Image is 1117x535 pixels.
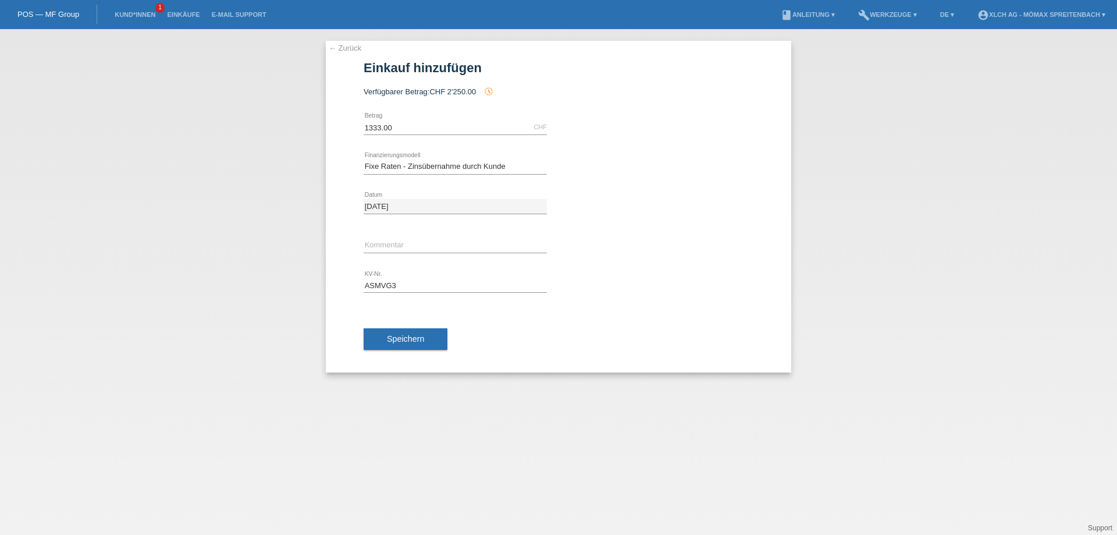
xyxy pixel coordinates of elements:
i: account_circle [977,9,989,21]
a: POS — MF Group [17,10,79,19]
span: 1 [155,3,165,13]
i: book [781,9,792,21]
a: E-Mail Support [206,11,272,18]
span: CHF 2'250.00 [429,87,476,96]
div: CHF [533,123,547,130]
a: ← Zurück [329,44,361,52]
h1: Einkauf hinzufügen [364,61,753,75]
a: Support [1088,524,1112,532]
span: Speichern [387,334,424,343]
a: Einkäufe [161,11,205,18]
a: bookAnleitung ▾ [775,11,841,18]
a: account_circleXLCH AG - Mömax Spreitenbach ▾ [972,11,1111,18]
i: history_toggle_off [484,87,493,96]
a: Kund*innen [109,11,161,18]
a: DE ▾ [934,11,960,18]
span: Seit der Autorisierung wurde ein Einkauf hinzugefügt, welcher eine zukünftige Autorisierung und d... [478,87,493,96]
i: build [858,9,870,21]
a: buildWerkzeuge ▾ [852,11,923,18]
div: Verfügbarer Betrag: [364,87,753,96]
button: Speichern [364,328,447,350]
